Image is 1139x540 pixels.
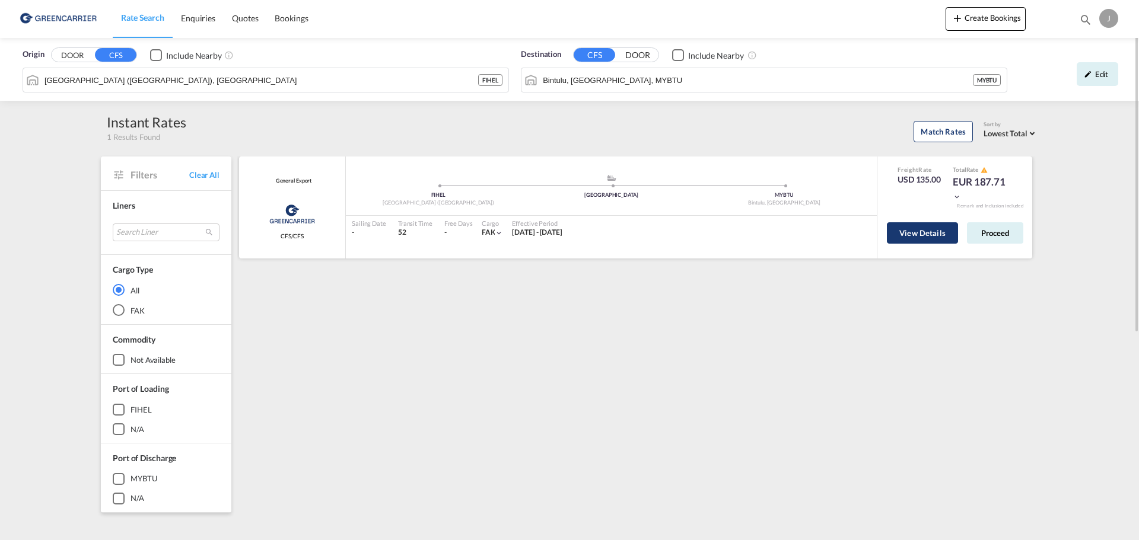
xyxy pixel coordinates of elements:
[967,222,1023,244] button: Proceed
[981,167,988,174] md-icon: icon-alert
[1079,13,1092,26] md-icon: icon-magnify
[232,13,258,23] span: Quotes
[444,219,473,228] div: Free Days
[898,165,941,174] div: Freight Rate
[273,177,312,185] span: General Export
[113,453,176,463] span: Port of Discharge
[131,493,144,503] div: N/A
[512,228,562,237] span: [DATE] - [DATE]
[672,49,744,61] md-checkbox: Checkbox No Ink
[107,113,186,132] div: Instant Rates
[113,284,219,296] md-radio-button: All
[131,473,157,484] div: MYBTU
[605,175,619,181] md-icon: assets/icons/custom/ship-fill.svg
[131,404,152,415] div: FIHEL
[521,49,561,60] span: Destination
[398,228,432,238] div: 52
[131,168,189,181] span: Filters
[113,304,219,316] md-radio-button: FAK
[273,177,312,185] div: Contract / Rate Agreement / Tariff / Spot Pricing Reference Number: General Export
[950,11,965,25] md-icon: icon-plus 400-fg
[275,13,308,23] span: Bookings
[543,71,973,89] input: Search by Port
[698,199,871,207] div: Bintulu, [GEOGRAPHIC_DATA]
[352,219,386,228] div: Sailing Date
[953,175,1012,203] div: EUR 187.71
[52,49,93,62] button: DOOR
[44,71,478,89] input: Search by Port
[1099,9,1118,28] div: J
[352,199,525,207] div: [GEOGRAPHIC_DATA] ([GEOGRAPHIC_DATA])
[887,222,958,244] button: View Details
[189,170,219,180] span: Clear All
[113,264,153,276] div: Cargo Type
[150,49,222,61] md-checkbox: Checkbox No Ink
[478,74,503,86] div: FIHEL
[266,199,319,229] img: Greencarrier Consolidators
[953,193,961,201] md-icon: icon-chevron-down
[398,219,432,228] div: Transit Time
[482,219,504,228] div: Cargo
[121,12,164,23] span: Rate Search
[984,121,1038,129] div: Sort by
[482,228,495,237] span: FAK
[107,132,160,142] span: 1 Results Found
[444,228,447,238] div: -
[352,191,525,199] div: FIHEL
[1084,70,1092,78] md-icon: icon-pencil
[984,129,1027,138] span: Lowest Total
[113,423,219,435] md-checkbox: N/A
[113,404,219,416] md-checkbox: FIHEL
[1079,13,1092,31] div: icon-magnify
[512,228,562,238] div: 01 Aug 2025 - 31 Aug 2025
[224,50,234,60] md-icon: Unchecked: Ignores neighbouring ports when fetching rates.Checked : Includes neighbouring ports w...
[521,68,1007,92] md-input-container: Bintulu, Sarawak, MYBTU
[18,5,98,32] img: 176147708aff11ef8735f72d97dca5a8.png
[113,493,219,504] md-checkbox: N/A
[953,165,1012,175] div: Total Rate
[984,126,1038,139] md-select: Select: Lowest Total
[495,229,503,237] md-icon: icon-chevron-down
[574,48,615,62] button: CFS
[973,74,1001,86] div: MYBTU
[113,384,169,394] span: Port of Loading
[23,49,44,60] span: Origin
[352,228,386,238] div: -
[512,219,562,228] div: Effective Period
[131,424,144,434] div: N/A
[1077,62,1118,86] div: icon-pencilEdit
[113,334,155,344] span: Commodity
[281,232,304,240] span: CFS/CFS
[898,174,941,186] div: USD 135.00
[979,165,988,174] button: icon-alert
[698,191,871,199] div: MYBTU
[688,50,744,62] div: Include Nearby
[914,121,973,142] button: Match Rates
[131,354,176,365] div: not available
[95,48,136,62] button: CFS
[113,200,135,210] span: Liners
[948,203,1032,209] div: Remark and Inclusion included
[617,49,658,62] button: DOOR
[166,50,222,62] div: Include Nearby
[946,7,1026,31] button: icon-plus 400-fgCreate Bookings
[525,191,698,199] div: [GEOGRAPHIC_DATA]
[113,473,219,485] md-checkbox: MYBTU
[181,13,215,23] span: Enquiries
[23,68,508,92] md-input-container: Helsingfors (Helsinki), FIHEL
[747,50,757,60] md-icon: Unchecked: Ignores neighbouring ports when fetching rates.Checked : Includes neighbouring ports w...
